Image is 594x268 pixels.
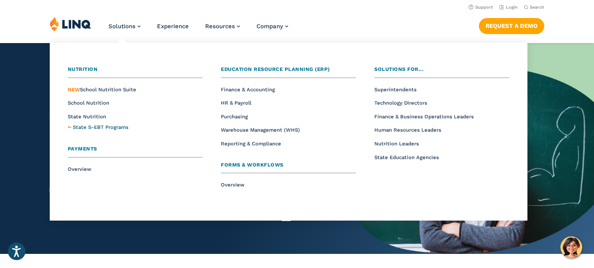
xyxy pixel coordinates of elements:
[221,114,248,120] a: Purchasing
[374,100,427,106] a: Technology Directors
[68,87,136,92] a: NEWSchool Nutrition Suite
[221,87,275,92] a: Finance & Accounting
[374,154,439,160] a: State Education Agencies
[374,127,441,133] a: Human Resources Leaders
[68,145,202,158] a: Payments
[68,66,98,72] span: Nutrition
[524,4,544,10] button: Open Search Bar
[221,127,300,133] a: Warehouse Management (WHS)
[221,66,330,72] span: Education Resource Planning (ERP)
[68,87,80,92] span: NEW
[479,16,544,34] nav: Button Navigation
[256,23,288,30] a: Company
[221,182,244,188] a: Overview
[68,146,97,152] span: Payments
[221,141,281,147] a: Reporting & Compliance
[205,23,235,30] span: Resources
[157,23,189,30] a: Experience
[73,124,128,130] span: State S-EBT Programs
[205,23,240,30] a: Resources
[221,162,283,168] span: Forms & Workflows
[50,16,91,31] img: LINQ | K‑12 Software
[73,123,128,132] a: State S-EBT Programs
[108,23,141,30] a: Solutions
[68,114,106,120] a: State Nutrition
[68,166,91,172] a: Overview
[374,66,424,72] span: Solutions for...
[469,5,493,10] a: Support
[68,87,136,92] span: School Nutrition Suite
[530,5,544,10] span: Search
[374,141,419,147] a: Nutrition Leaders
[221,161,356,174] a: Forms & Workflows
[68,65,202,78] a: Nutrition
[221,65,356,78] a: Education Resource Planning (ERP)
[374,87,417,92] a: Superintendents
[108,23,135,30] span: Solutions
[479,18,544,34] a: Request a Demo
[256,23,283,30] span: Company
[68,100,109,106] a: School Nutrition
[221,100,251,106] a: HR & Payroll
[108,16,288,42] nav: Primary Navigation
[560,236,582,258] button: Hello, have a question? Let’s chat.
[499,5,518,10] a: Login
[374,114,474,120] a: Finance & Business Operations Leaders
[374,65,509,78] a: Solutions for...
